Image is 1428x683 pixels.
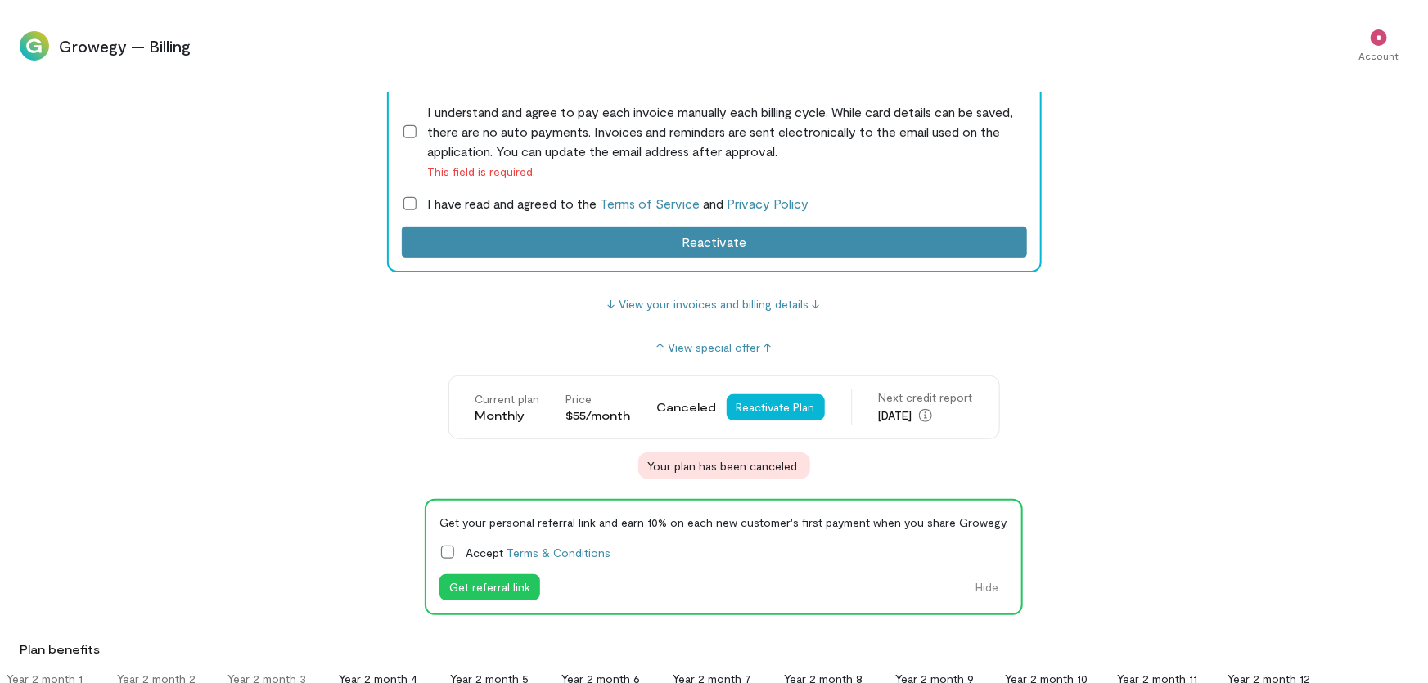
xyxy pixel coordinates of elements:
span: I have read and agreed to the and [428,194,809,213]
a: Privacy Policy [728,195,809,211]
span: This field is required. [428,164,536,178]
div: Monthly [475,407,540,424]
a: ↑ View special offer ↑ [656,340,772,354]
a: Terms & Conditions [507,546,610,559]
span: Growegy — Billing [59,34,1340,57]
div: Account [1359,49,1399,62]
div: [DATE] [879,406,973,425]
div: Plan benefits [20,641,1421,658]
a: ↓ View your invoices and billing details ↓ [608,297,821,311]
div: Get your personal referral link and earn 10% on each new customer's first payment when you share ... [439,514,1008,531]
button: Reactivate Plan [727,394,825,420]
div: $55/month [566,407,631,424]
div: Current plan [475,391,540,407]
span: Your plan has been canceled. [648,457,800,474]
label: I understand and agree to pay each invoice manually each billing cycle. While card details can be... [402,102,1027,161]
button: Hide [966,574,1008,600]
span: Canceled [657,399,717,416]
button: Get referral link [439,574,540,600]
button: Reactivate [402,227,1027,258]
span: Accept [466,544,610,561]
div: Next credit report [879,389,973,406]
div: *Account [1349,16,1408,75]
a: Terms of Service [601,195,700,211]
div: Price [566,391,631,407]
